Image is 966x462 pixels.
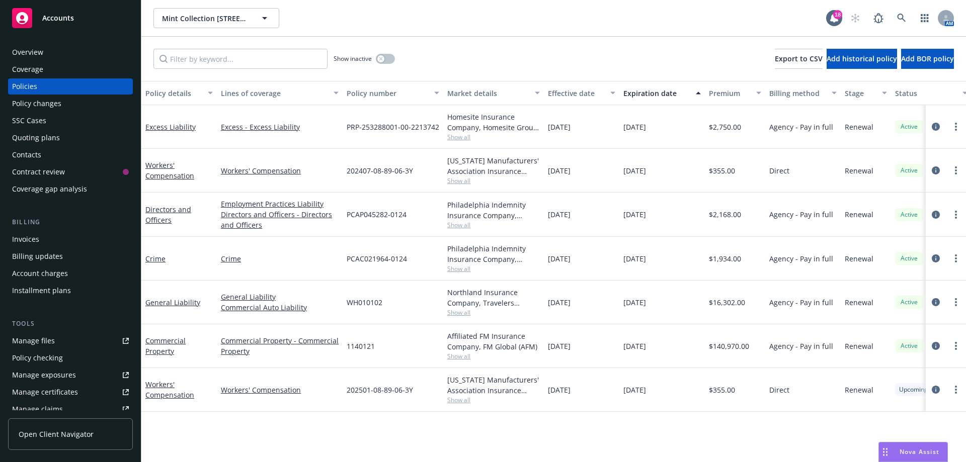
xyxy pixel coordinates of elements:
[447,264,540,273] span: Show all
[145,254,166,263] a: Crime
[623,88,690,99] div: Expiration date
[8,283,133,299] a: Installment plans
[841,81,891,105] button: Stage
[930,384,942,396] a: circleInformation
[221,209,339,230] a: Directors and Officers - Directors and Officers
[827,54,897,63] span: Add historical policy
[845,253,873,264] span: Renewal
[12,78,37,95] div: Policies
[12,44,43,60] div: Overview
[8,350,133,366] a: Policy checking
[8,319,133,329] div: Tools
[447,112,540,133] div: Homesite Insurance Company, Homesite Group Incorporated
[548,385,571,395] span: [DATE]
[769,253,833,264] span: Agency - Pay in full
[899,298,919,307] span: Active
[8,4,133,32] a: Accounts
[8,181,133,197] a: Coverage gap analysis
[548,341,571,351] span: [DATE]
[343,81,443,105] button: Policy number
[930,340,942,352] a: circleInformation
[347,209,407,220] span: PCAP045282-0124
[8,147,133,163] a: Contacts
[619,81,705,105] button: Expiration date
[623,385,646,395] span: [DATE]
[901,54,954,63] span: Add BOR policy
[8,367,133,383] a: Manage exposures
[153,8,279,28] button: Mint Collection [STREET_ADDRESS][PERSON_NAME] Condominium Owners' Association
[145,88,202,99] div: Policy details
[845,8,865,28] a: Start snowing
[845,297,873,308] span: Renewal
[709,297,745,308] span: $16,302.00
[930,121,942,133] a: circleInformation
[930,296,942,308] a: circleInformation
[12,350,63,366] div: Policy checking
[8,231,133,247] a: Invoices
[447,88,529,99] div: Market details
[878,442,948,462] button: Nova Assist
[145,122,196,132] a: Excess Liability
[447,352,540,360] span: Show all
[950,296,962,308] a: more
[12,130,60,146] div: Quoting plans
[12,333,55,349] div: Manage files
[12,164,65,180] div: Contract review
[845,385,873,395] span: Renewal
[623,297,646,308] span: [DATE]
[447,243,540,264] div: Philadelphia Indemnity Insurance Company, Philadelphia Insurance Companies, GIG Insurance
[12,147,41,163] div: Contacts
[12,248,63,264] div: Billing updates
[709,122,741,132] span: $2,750.00
[709,209,741,220] span: $2,168.00
[8,78,133,95] a: Policies
[930,209,942,221] a: circleInformation
[12,401,63,417] div: Manage claims
[769,165,789,176] span: Direct
[845,209,873,220] span: Renewal
[548,165,571,176] span: [DATE]
[8,61,133,77] a: Coverage
[8,130,133,146] a: Quoting plans
[447,331,540,352] div: Affiliated FM Insurance Company, FM Global (AFM)
[145,160,194,180] a: Workers' Compensation
[548,209,571,220] span: [DATE]
[145,298,200,307] a: General Liability
[544,81,619,105] button: Effective date
[347,122,439,132] span: PRP-253288001-00-2213742
[950,209,962,221] a: more
[12,96,61,112] div: Policy changes
[548,122,571,132] span: [DATE]
[765,81,841,105] button: Billing method
[217,81,343,105] button: Lines of coverage
[892,8,912,28] a: Search
[950,340,962,352] a: more
[8,113,133,129] a: SSC Cases
[845,88,876,99] div: Stage
[8,265,133,282] a: Account charges
[950,384,962,396] a: more
[845,122,873,132] span: Renewal
[447,133,540,141] span: Show all
[623,341,646,351] span: [DATE]
[899,210,919,219] span: Active
[12,265,68,282] div: Account charges
[347,341,375,351] span: 1140121
[623,122,646,132] span: [DATE]
[775,49,823,69] button: Export to CSV
[623,209,646,220] span: [DATE]
[347,297,382,308] span: WH010102
[899,385,928,394] span: Upcoming
[845,341,873,351] span: Renewal
[447,396,540,404] span: Show all
[153,49,328,69] input: Filter by keyword...
[12,367,76,383] div: Manage exposures
[930,252,942,264] a: circleInformation
[42,14,74,22] span: Accounts
[162,13,249,24] span: Mint Collection [STREET_ADDRESS][PERSON_NAME] Condominium Owners' Association
[447,200,540,221] div: Philadelphia Indemnity Insurance Company, Philadelphia Insurance Companies, GIG Insurance
[769,209,833,220] span: Agency - Pay in full
[950,121,962,133] a: more
[705,81,765,105] button: Premium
